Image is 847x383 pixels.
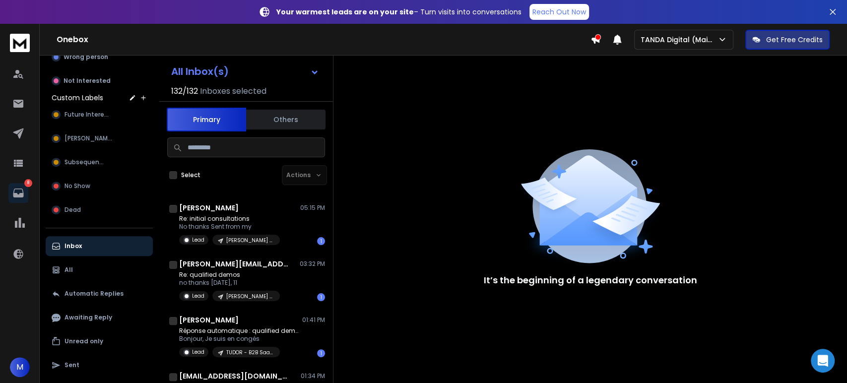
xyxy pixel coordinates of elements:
img: logo [10,34,30,52]
p: Re: qualified demos [179,271,280,279]
span: Dead [65,206,81,214]
p: Get Free Credits [766,35,823,45]
span: 132 / 132 [171,85,198,97]
p: Réponse automatique : qualified demos [179,327,298,335]
button: No Show [46,176,153,196]
a: Reach Out Now [529,4,589,20]
p: 01:34 PM [301,372,325,380]
h3: Inboxes selected [200,85,266,97]
p: It’s the beginning of a legendary conversation [484,273,697,287]
button: All Inbox(s) [163,62,327,81]
p: Reach Out Now [532,7,586,17]
p: no thanks [DATE], 11 [179,279,280,287]
p: Wrong person [64,53,108,61]
h1: All Inbox(s) [171,66,229,76]
h1: [PERSON_NAME] [179,315,239,325]
p: Automatic Replies [65,290,124,298]
p: Lead [192,292,204,300]
p: Re: initial consultations [179,215,280,223]
div: 1 [317,237,325,245]
p: [PERSON_NAME] – B2B SaaS | [GEOGRAPHIC_DATA] | 11-200 [226,293,274,300]
button: Wrong person [46,47,153,67]
h1: [PERSON_NAME][EMAIL_ADDRESS][DOMAIN_NAME] [179,259,288,269]
p: 05:15 PM [300,204,325,212]
span: Subsequence [65,158,107,166]
div: 1 [317,349,325,357]
strong: Your warmest leads are on your site [276,7,414,17]
p: 8 [24,179,32,187]
p: Lead [192,348,204,356]
button: Get Free Credits [745,30,830,50]
button: Awaiting Reply [46,308,153,327]
h1: Onebox [57,34,590,46]
button: Others [246,109,326,130]
button: Sent [46,355,153,375]
span: No Show [65,182,90,190]
span: [PERSON_NAME] [65,134,113,142]
button: Inbox [46,236,153,256]
p: TANDA Digital (Main) [641,35,717,45]
span: Future Interest [65,111,110,119]
label: Select [181,171,200,179]
button: Future Interest [46,105,153,125]
button: Automatic Replies [46,284,153,304]
div: 1 [317,293,325,301]
button: Not Interested [46,71,153,91]
button: All [46,260,153,280]
h1: [EMAIL_ADDRESS][DOMAIN_NAME] [179,371,288,381]
p: [PERSON_NAME] – Professional Services | 11-200 | EU [226,237,274,244]
p: Inbox [65,242,82,250]
button: Unread only [46,331,153,351]
p: Awaiting Reply [65,314,112,321]
p: Unread only [65,337,103,345]
button: M [10,357,30,377]
p: No thanks Sent from my [179,223,280,231]
button: Dead [46,200,153,220]
p: 01:41 PM [302,316,325,324]
h1: [PERSON_NAME] [179,203,239,213]
p: Lead [192,236,204,244]
button: Subsequence [46,152,153,172]
p: 03:32 PM [300,260,325,268]
p: Bonjour, Je suis en congés [179,335,298,343]
p: Sent [65,361,79,369]
a: 8 [8,183,28,203]
p: All [65,266,73,274]
button: Primary [167,108,246,131]
p: TUDOR - B2B SaaS | EU [226,349,274,356]
h3: Custom Labels [52,93,103,103]
button: [PERSON_NAME] [46,128,153,148]
div: Open Intercom Messenger [811,349,835,373]
p: – Turn visits into conversations [276,7,521,17]
p: Not Interested [64,77,111,85]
